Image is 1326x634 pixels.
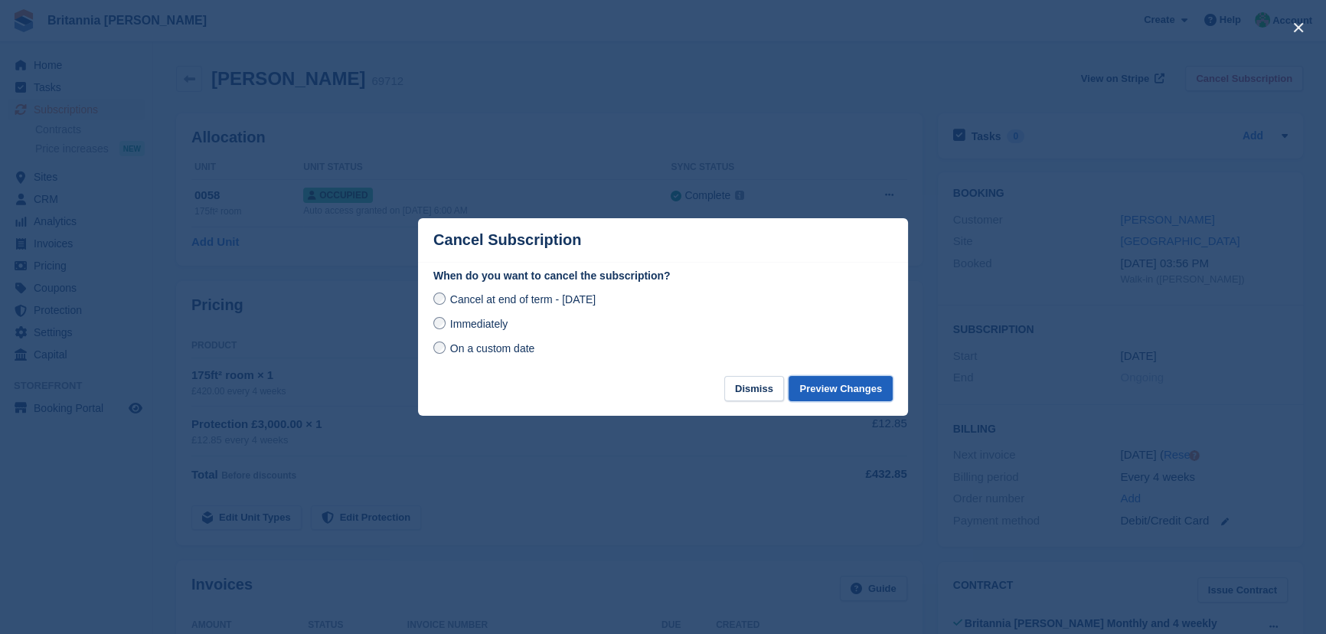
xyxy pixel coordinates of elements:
[433,342,446,354] input: On a custom date
[450,342,535,355] span: On a custom date
[724,376,784,401] button: Dismiss
[433,268,893,284] label: When do you want to cancel the subscription?
[433,317,446,329] input: Immediately
[433,292,446,305] input: Cancel at end of term - [DATE]
[433,231,581,249] p: Cancel Subscription
[450,318,508,330] span: Immediately
[450,293,596,306] span: Cancel at end of term - [DATE]
[789,376,893,401] button: Preview Changes
[1286,15,1311,40] button: close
